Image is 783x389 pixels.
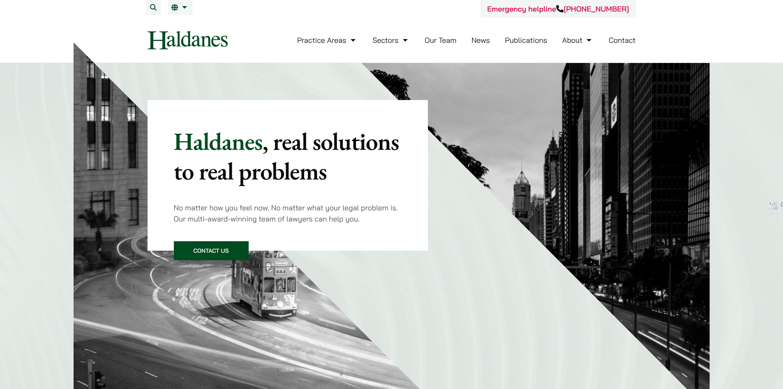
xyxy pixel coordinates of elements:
[174,241,249,260] a: Contact Us
[505,35,547,45] a: Publications
[297,35,358,45] a: Practice Areas
[174,125,399,187] mark: , real solutions to real problems
[471,35,490,45] a: News
[425,35,456,45] a: Our Team
[372,35,409,45] a: Sectors
[609,35,636,45] a: Contact
[171,4,189,11] a: EN
[487,4,629,14] a: Emergency helpline[PHONE_NUMBER]
[174,126,402,186] p: Haldanes
[148,31,228,49] img: Logo of Haldanes
[562,35,594,45] a: About
[174,202,402,224] p: No matter how you feel now. No matter what your legal problem is. Our multi-award-winning team of...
